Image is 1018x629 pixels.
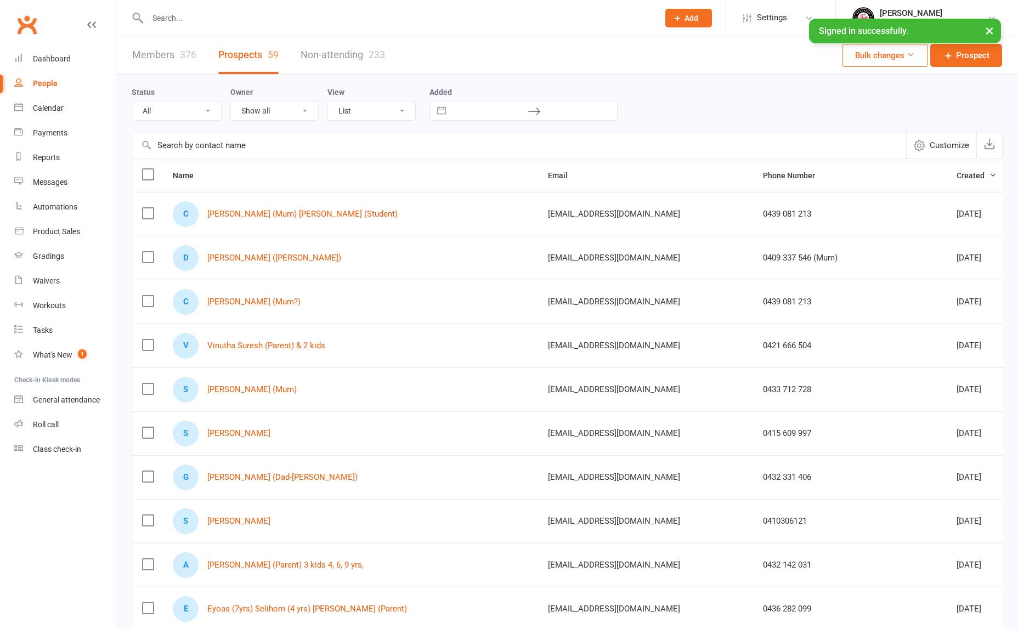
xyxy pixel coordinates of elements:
div: Dashboard [33,54,71,63]
span: [EMAIL_ADDRESS][DOMAIN_NAME] [548,335,680,356]
div: Global Shotokan Karate Pty Ltd [880,18,987,28]
a: [PERSON_NAME] [207,429,270,438]
div: Automations [33,202,77,211]
div: E [173,596,199,622]
button: Bulk changes [842,44,927,67]
img: thumb_image1750234934.png [852,7,874,29]
a: Tasks [14,318,116,343]
button: Phone Number [763,169,827,182]
a: Payments [14,121,116,145]
div: Waivers [33,276,60,285]
a: General attendance kiosk mode [14,388,116,412]
div: [DATE] [957,473,997,482]
div: A [173,552,199,578]
div: Gradings [33,252,64,260]
span: [EMAIL_ADDRESS][DOMAIN_NAME] [548,247,680,268]
a: [PERSON_NAME] [207,517,270,526]
div: [DATE] [957,429,997,438]
div: [DATE] [957,209,997,219]
button: Email [548,169,580,182]
a: Roll call [14,412,116,437]
div: [DATE] [957,253,997,263]
span: Created [957,171,997,180]
a: What's New1 [14,343,116,367]
div: Messages [33,178,67,186]
input: Search... [144,10,651,26]
a: Members376 [132,36,196,74]
div: 0439 081 213 [763,297,937,307]
div: Reports [33,153,60,162]
a: Workouts [14,293,116,318]
div: 0421 666 504 [763,341,937,350]
a: [PERSON_NAME] (Mum?) [207,297,301,307]
label: Added [429,88,618,97]
span: [EMAIL_ADDRESS][DOMAIN_NAME] [548,598,680,619]
label: Owner [230,88,253,97]
a: Prospects59 [218,36,279,74]
a: Vinutha Suresh (Parent) & 2 kids [207,341,325,350]
div: 233 [369,49,385,60]
span: Signed in successfully. [819,26,908,36]
span: [EMAIL_ADDRESS][DOMAIN_NAME] [548,554,680,575]
div: Product Sales [33,227,80,236]
a: Automations [14,195,116,219]
a: Calendar [14,96,116,121]
a: Waivers [14,269,116,293]
div: 0433 712 728 [763,385,937,394]
a: [PERSON_NAME] (Mum) [207,385,297,394]
button: Interact with the calendar and add the check-in date for your trip. [432,101,451,120]
a: Clubworx [13,11,41,38]
div: [DATE] [957,341,997,350]
input: Search by contact name [132,132,906,158]
a: Gradings [14,244,116,269]
div: Class check-in [33,445,81,454]
div: Roll call [33,420,59,429]
span: [EMAIL_ADDRESS][DOMAIN_NAME] [548,511,680,531]
div: S [173,508,199,534]
div: General attendance [33,395,100,404]
span: [EMAIL_ADDRESS][DOMAIN_NAME] [548,291,680,312]
span: [EMAIL_ADDRESS][DOMAIN_NAME] [548,203,680,224]
a: [PERSON_NAME] (Mum) [PERSON_NAME] (Student) [207,209,398,219]
a: Non-attending233 [301,36,385,74]
a: Dashboard [14,47,116,71]
div: C [173,289,199,315]
span: Name [173,171,206,180]
button: × [980,19,999,42]
div: C [173,201,199,227]
div: G [173,464,199,490]
div: S [173,377,199,403]
div: 0409 337 546 (Mum) [763,253,937,263]
div: [DATE] [957,560,997,570]
button: Name [173,169,206,182]
div: S [173,421,199,446]
button: Created [957,169,997,182]
div: What's New [33,350,72,359]
a: Prospect [930,44,1002,67]
a: Class kiosk mode [14,437,116,462]
a: Product Sales [14,219,116,244]
div: V [173,333,199,359]
span: [EMAIL_ADDRESS][DOMAIN_NAME] [548,379,680,400]
div: 0410306121 [763,517,937,526]
div: 0436 282 099 [763,604,937,614]
span: 1 [78,349,87,359]
div: 0432 331 406 [763,473,937,482]
div: [DATE] [957,517,997,526]
a: [PERSON_NAME] (Parent) 3 kids 4, 6, 9 yrs, [207,560,364,570]
div: People [33,79,58,88]
a: People [14,71,116,96]
div: Tasks [33,326,53,335]
div: 0439 081 213 [763,209,937,219]
a: [PERSON_NAME] (Dad-[PERSON_NAME]) [207,473,358,482]
label: View [327,88,344,97]
span: Settings [757,5,787,30]
span: Add [685,14,698,22]
span: Prospect [956,49,989,62]
a: Messages [14,170,116,195]
span: Phone Number [763,171,827,180]
button: Add [665,9,712,27]
div: D [173,245,199,271]
div: 376 [180,49,196,60]
div: 59 [268,49,279,60]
